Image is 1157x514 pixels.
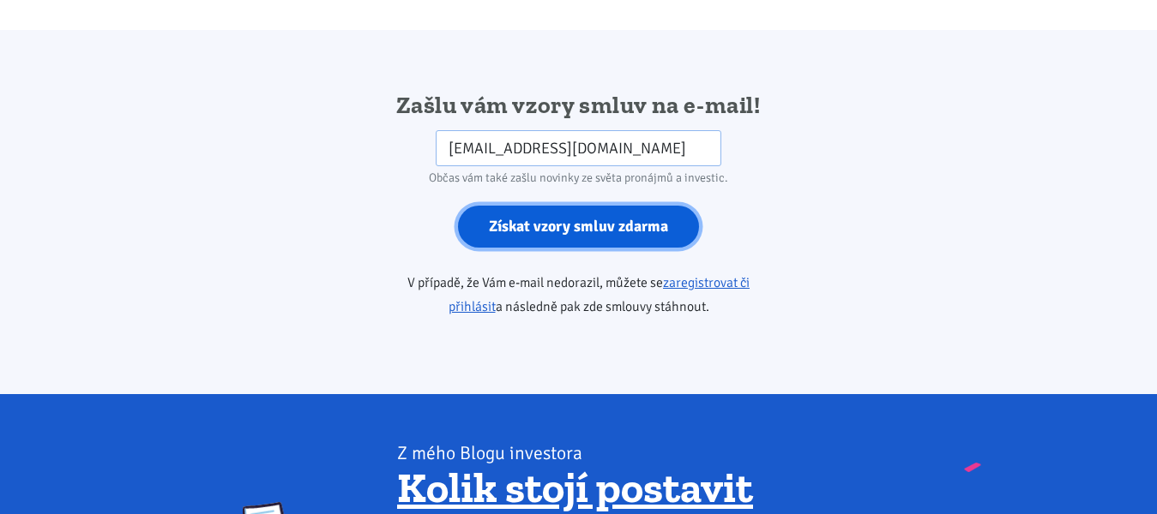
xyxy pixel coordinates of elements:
[436,130,721,167] input: Zadejte váš e-mail
[359,90,798,121] h2: Zašlu vám vzory smluv na e-mail!
[397,441,914,465] div: Z mého Blogu investora
[359,166,798,190] div: Občas vám také zašlu novinky ze světa pronájmů a investic.
[458,206,699,248] input: Získat vzory smluv zdarma
[359,271,798,319] p: V případě, že Vám e-mail nedorazil, můžete se a následně pak zde smlouvy stáhnout.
